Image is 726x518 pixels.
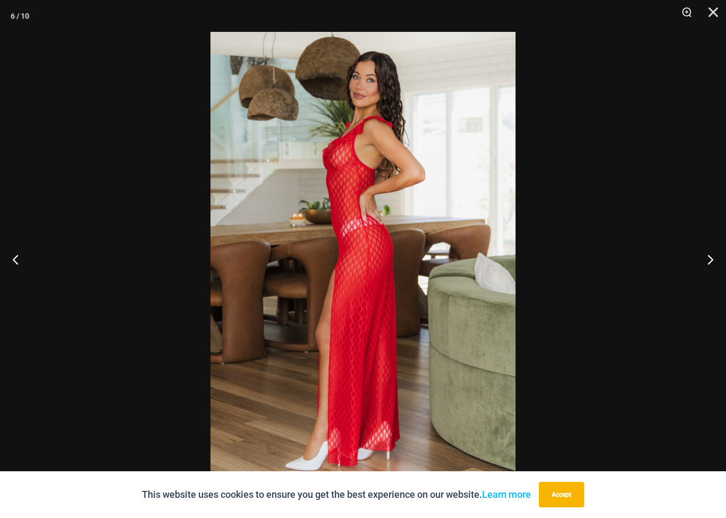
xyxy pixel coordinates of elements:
[11,8,29,24] div: 6 / 10
[686,233,726,286] button: Next
[482,489,531,500] a: Learn more
[210,32,516,489] img: Sometimes Red 587 Dress 03
[539,482,584,507] button: Accept
[142,487,531,503] p: This website uses cookies to ensure you get the best experience on our website.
